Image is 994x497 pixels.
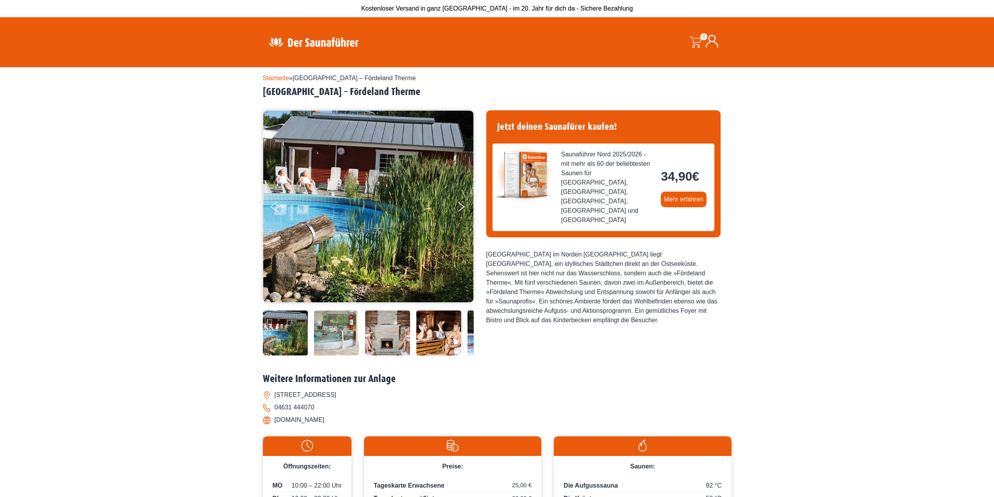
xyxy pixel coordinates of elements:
a: Startseite [263,75,289,81]
button: Next [457,199,476,218]
li: [DOMAIN_NAME] [263,414,732,426]
span: 10:00 – 22:00 Uhr [292,481,342,490]
span: » [263,75,416,81]
h4: Jetzt deinen Saunafürer kaufen! [493,117,714,137]
span: [GEOGRAPHIC_DATA] – Fördeland Therme [293,75,416,81]
div: [GEOGRAPHIC_DATA] im Norden [GEOGRAPHIC_DATA] liegt [GEOGRAPHIC_DATA], ein idyllisches Städtchen ... [486,250,721,325]
span: 25,00 € [512,481,532,490]
img: Preise-weiss.svg [368,440,537,452]
button: Previous [271,199,290,218]
span: 0 [700,33,707,40]
img: Flamme-weiss.svg [558,440,727,452]
a: Mehr erfahren [661,192,707,207]
p: Tageskarte Erwachsene [374,481,532,492]
span: Öffnungszeiten: [283,463,331,470]
span: Saunen: [630,463,655,470]
span: Die Aufgusssauna [564,482,618,489]
span: € [692,169,699,183]
img: der-saunafuehrer-2025-nord.jpg [493,144,555,206]
bdi: 34,90 [661,169,699,183]
li: 04631 444070 [263,401,732,414]
h2: Weitere Informationen zur Anlage [263,373,732,385]
span: Saunaführer Nord 2025/2026 - mit mehr als 60 der beliebtesten Saunen für [GEOGRAPHIC_DATA], [GEOG... [561,150,655,225]
span: Kostenloser Versand in ganz [GEOGRAPHIC_DATA] - im 20. Jahr für dich da - Sichere Bezahlung [361,5,633,12]
span: MO [273,481,283,490]
span: 92 °C [706,481,721,490]
li: [STREET_ADDRESS] [263,389,732,401]
span: Preise: [442,463,463,470]
h2: [GEOGRAPHIC_DATA] – Fördeland Therme [263,86,732,98]
img: Uhr-weiss.svg [267,440,348,452]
